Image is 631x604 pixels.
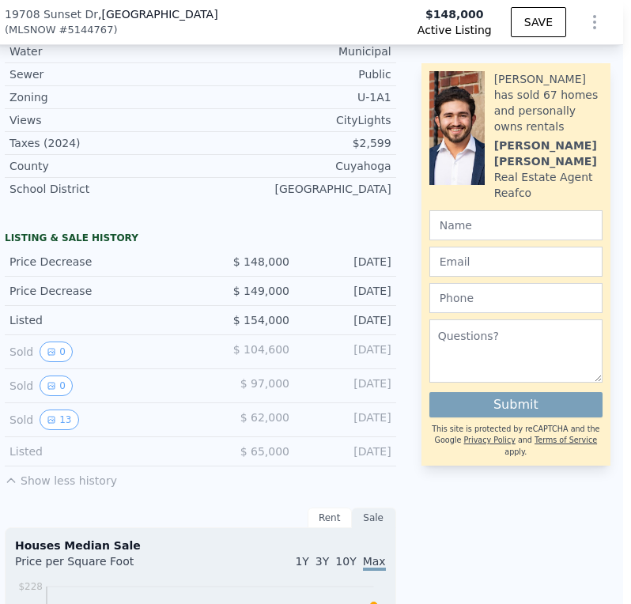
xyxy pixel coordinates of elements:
span: $ 62,000 [240,411,289,424]
div: [DATE] [302,312,391,328]
div: Reafco [494,185,531,201]
button: SAVE [511,7,566,37]
div: [DATE] [302,376,391,396]
span: 3Y [315,555,329,568]
div: Listed [9,444,187,459]
div: Listed [9,312,187,328]
button: View historical data [40,376,73,396]
input: Name [429,210,603,240]
button: Show Options [579,6,610,38]
div: Sold [9,342,187,362]
span: $ 154,000 [233,314,289,327]
div: School District [9,181,200,197]
button: View historical data [40,410,78,430]
div: [DATE] [302,283,391,299]
div: Views [9,112,200,128]
div: [DATE] [302,410,391,430]
span: 19708 Sunset Dr [5,6,98,22]
div: Rent [308,508,352,528]
div: Water [9,43,200,59]
span: 1Y [295,555,308,568]
div: Sewer [9,66,200,82]
div: Sold [9,410,187,430]
div: [GEOGRAPHIC_DATA] [200,181,391,197]
div: Sale [352,508,396,528]
tspan: $228 [18,581,43,592]
div: Zoning [9,89,200,105]
a: Terms of Service [535,436,597,444]
div: CityLights [200,112,391,128]
span: $ 65,000 [240,445,289,458]
div: [DATE] [302,254,391,270]
a: Privacy Policy [463,436,515,444]
span: $ 148,000 [233,255,289,268]
div: Price per Square Foot [15,553,200,579]
button: Show less history [5,466,117,489]
div: This site is protected by reCAPTCHA and the Google and apply. [429,424,603,458]
div: Cuyahoga [200,158,391,174]
span: $148,000 [425,6,484,22]
div: LISTING & SALE HISTORY [5,232,396,247]
input: Email [429,247,603,277]
div: Real Estate Agent [494,169,593,185]
div: Public [200,66,391,82]
div: County [9,158,200,174]
span: Max [363,555,386,571]
input: Phone [429,283,603,313]
div: Price Decrease [9,254,187,270]
div: [PERSON_NAME] [PERSON_NAME] [494,138,603,169]
span: $ 149,000 [233,285,289,297]
span: MLSNOW [9,22,56,38]
span: Active Listing [418,22,492,38]
button: Submit [429,392,603,417]
div: Houses Median Sale [15,538,386,553]
span: $ 104,600 [233,343,289,356]
span: , [GEOGRAPHIC_DATA] [98,6,218,22]
div: Sold [9,376,187,396]
div: [PERSON_NAME] has sold 67 homes and personally owns rentals [494,71,603,134]
div: [DATE] [302,342,391,362]
button: View historical data [40,342,73,362]
div: $2,599 [200,135,391,151]
span: 10Y [335,555,356,568]
div: Municipal [200,43,391,59]
div: Price Decrease [9,283,187,299]
div: Taxes (2024) [9,135,200,151]
span: $ 97,000 [240,377,289,390]
div: ( ) [5,22,118,38]
span: # 5144767 [59,22,114,38]
div: [DATE] [302,444,391,459]
div: U-1A1 [200,89,391,105]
